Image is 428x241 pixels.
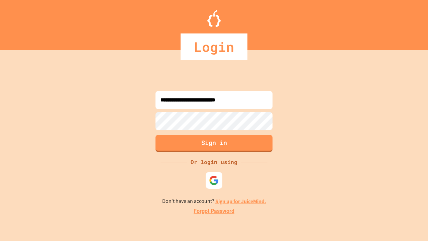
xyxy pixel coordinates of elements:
div: Login [181,33,247,60]
a: Sign up for JuiceMind. [215,198,266,205]
div: Or login using [187,158,241,166]
button: Sign in [155,135,273,152]
p: Don't have an account? [162,197,266,206]
a: Forgot Password [194,207,234,215]
img: google-icon.svg [209,175,219,185]
img: Logo.svg [207,10,221,27]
